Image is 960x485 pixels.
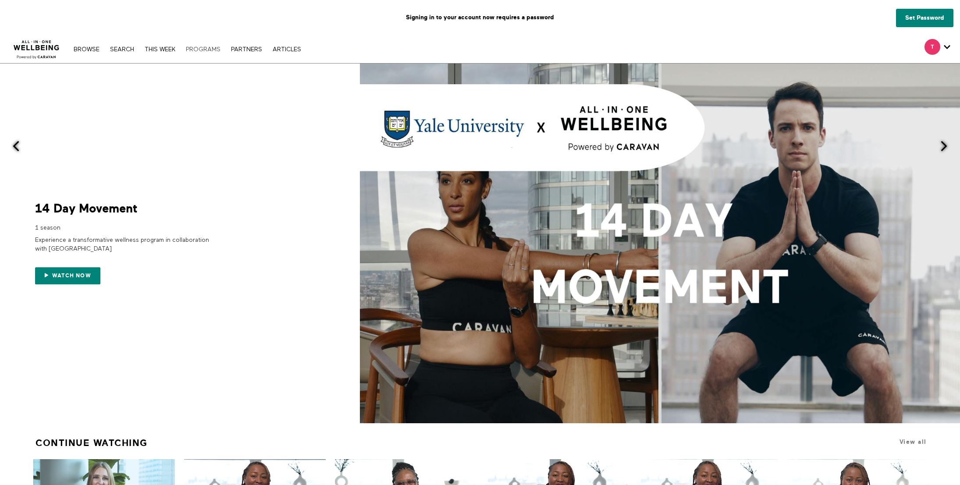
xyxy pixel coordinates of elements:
[36,434,148,452] a: Continue Watching
[918,35,957,63] div: Secondary
[140,46,180,53] a: THIS WEEK
[896,9,953,27] a: Set Password
[69,46,104,53] a: Browse
[10,34,63,60] img: CARAVAN
[227,46,267,53] a: PARTNERS
[7,7,953,28] p: Signing in to your account now requires a password
[106,46,139,53] a: Search
[181,46,225,53] a: PROGRAMS
[268,46,306,53] a: ARTICLES
[69,45,305,53] nav: Primary
[900,439,927,445] a: View all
